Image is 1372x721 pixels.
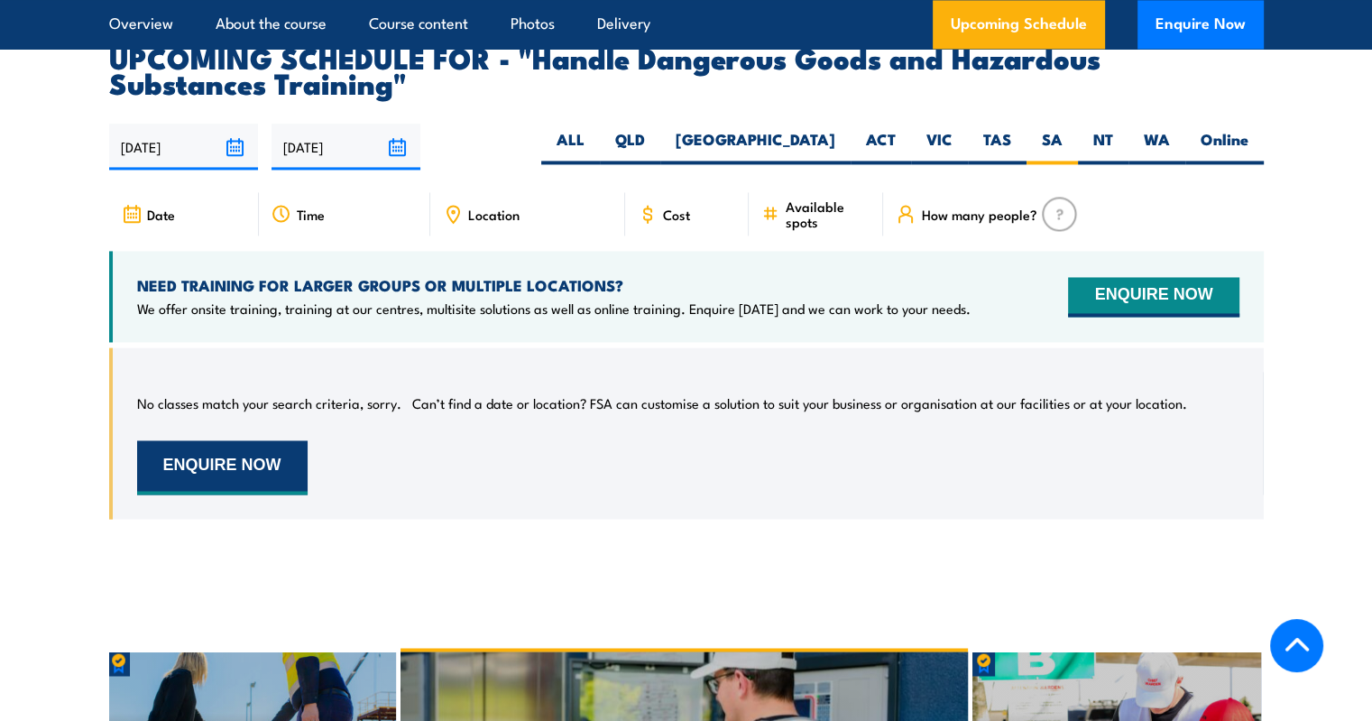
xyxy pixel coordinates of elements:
[1185,129,1264,164] label: Online
[1027,129,1078,164] label: SA
[851,129,911,164] label: ACT
[911,129,968,164] label: VIC
[921,207,1036,222] span: How many people?
[137,275,971,295] h4: NEED TRAINING FOR LARGER GROUPS OR MULTIPLE LOCATIONS?
[785,199,870,229] span: Available spots
[109,124,258,170] input: From date
[660,129,851,164] label: [GEOGRAPHIC_DATA]
[137,394,401,412] p: No classes match your search criteria, sorry.
[109,44,1264,95] h2: UPCOMING SCHEDULE FOR - "Handle Dangerous Goods and Hazardous Substances Training"
[468,207,520,222] span: Location
[1068,277,1238,317] button: ENQUIRE NOW
[600,129,660,164] label: QLD
[663,207,690,222] span: Cost
[137,300,971,318] p: We offer onsite training, training at our centres, multisite solutions as well as online training...
[137,440,308,495] button: ENQUIRE NOW
[1128,129,1185,164] label: WA
[412,394,1187,412] p: Can’t find a date or location? FSA can customise a solution to suit your business or organisation...
[147,207,175,222] span: Date
[1078,129,1128,164] label: NT
[272,124,420,170] input: To date
[297,207,325,222] span: Time
[541,129,600,164] label: ALL
[968,129,1027,164] label: TAS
